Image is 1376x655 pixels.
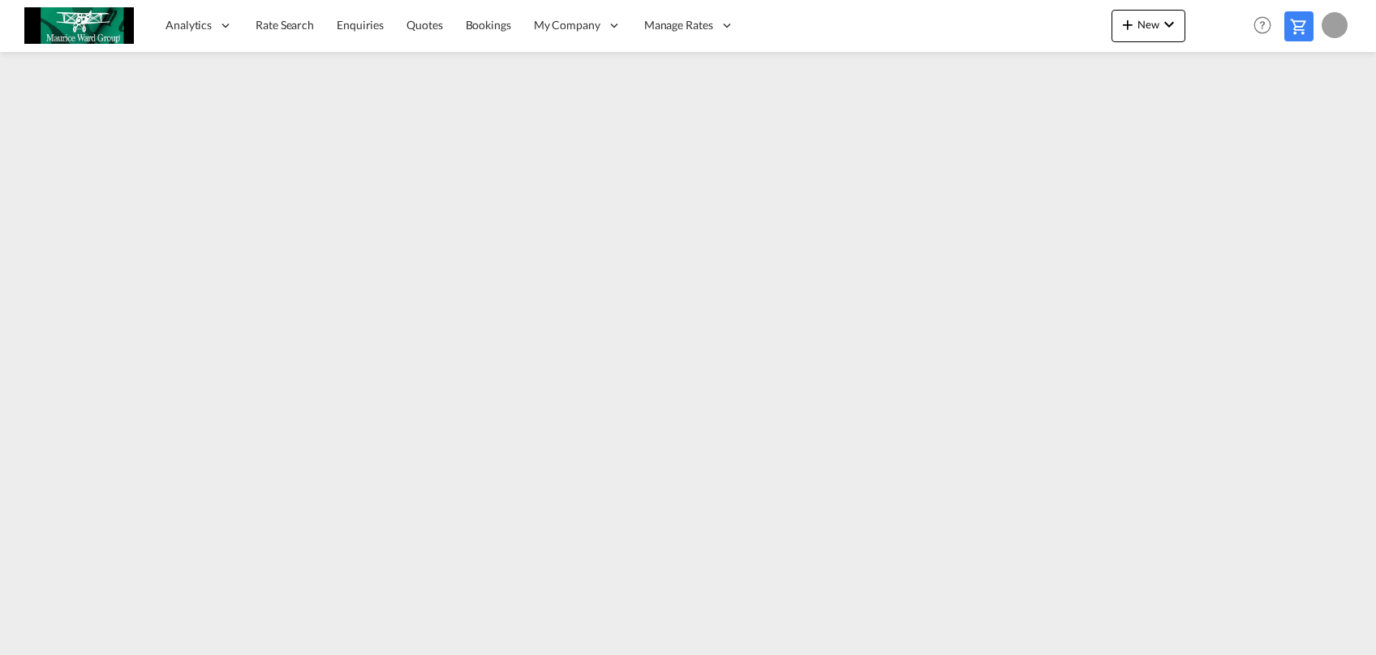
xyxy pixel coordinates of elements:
[466,18,511,32] span: Bookings
[1118,15,1137,34] md-icon: icon-plus 400-fg
[534,17,600,33] span: My Company
[1249,11,1276,39] span: Help
[1159,15,1179,34] md-icon: icon-chevron-down
[256,18,314,32] span: Rate Search
[337,18,384,32] span: Enquiries
[644,17,713,33] span: Manage Rates
[1249,11,1284,41] div: Help
[24,7,134,44] img: c6e8db30f5a511eea3e1ab7543c40fcc.jpg
[1118,18,1179,31] span: New
[1112,10,1185,42] button: icon-plus 400-fgNewicon-chevron-down
[406,18,442,32] span: Quotes
[166,17,212,33] span: Analytics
